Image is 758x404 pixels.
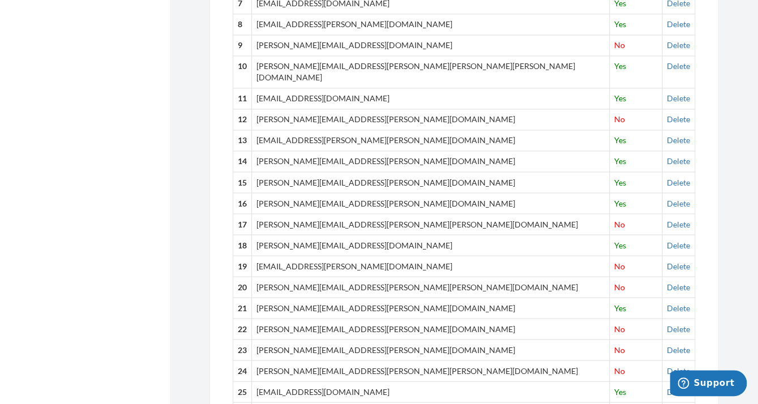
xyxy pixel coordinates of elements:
th: 8 [233,14,252,35]
th: 16 [233,193,252,214]
th: 22 [233,319,252,339]
span: No [614,40,625,50]
a: Delete [667,40,690,50]
td: [PERSON_NAME][EMAIL_ADDRESS][PERSON_NAME][DOMAIN_NAME] [252,298,610,319]
a: Delete [667,61,690,71]
a: Delete [667,198,690,208]
th: 12 [233,109,252,130]
a: Delete [667,345,690,354]
td: [EMAIL_ADDRESS][DOMAIN_NAME] [252,88,610,109]
th: 13 [233,130,252,151]
td: [PERSON_NAME][EMAIL_ADDRESS][PERSON_NAME][DOMAIN_NAME] [252,339,610,360]
span: Yes [614,61,626,71]
th: 10 [233,56,252,88]
td: [EMAIL_ADDRESS][PERSON_NAME][DOMAIN_NAME] [252,256,610,277]
a: Delete [667,156,690,166]
td: [PERSON_NAME][EMAIL_ADDRESS][PERSON_NAME][DOMAIN_NAME] [252,151,610,172]
th: 11 [233,88,252,109]
span: No [614,261,625,270]
span: Yes [614,386,626,396]
span: Yes [614,19,626,29]
th: 24 [233,360,252,381]
td: [EMAIL_ADDRESS][PERSON_NAME][PERSON_NAME][DOMAIN_NAME] [252,130,610,151]
td: [PERSON_NAME][EMAIL_ADDRESS][PERSON_NAME][PERSON_NAME][DOMAIN_NAME] [252,360,610,381]
a: Delete [667,93,690,103]
a: Delete [667,135,690,145]
span: No [614,324,625,333]
span: Yes [614,135,626,145]
th: 25 [233,381,252,402]
span: No [614,219,625,229]
span: Yes [614,303,626,312]
a: Delete [667,177,690,187]
th: 18 [233,235,252,256]
span: Yes [614,93,626,103]
span: Yes [614,177,626,187]
a: Delete [667,219,690,229]
a: Delete [667,366,690,375]
span: No [614,114,625,124]
span: No [614,366,625,375]
a: Delete [667,114,690,124]
a: Delete [667,19,690,29]
td: [PERSON_NAME][EMAIL_ADDRESS][PERSON_NAME][PERSON_NAME][DOMAIN_NAME] [252,214,610,235]
a: Delete [667,386,690,396]
span: Yes [614,198,626,208]
span: No [614,345,625,354]
td: [PERSON_NAME][EMAIL_ADDRESS][PERSON_NAME][DOMAIN_NAME] [252,319,610,339]
td: [PERSON_NAME][EMAIL_ADDRESS][DOMAIN_NAME] [252,35,610,56]
th: 21 [233,298,252,319]
a: Delete [667,324,690,333]
a: Delete [667,240,690,250]
td: [EMAIL_ADDRESS][DOMAIN_NAME] [252,381,610,402]
td: [PERSON_NAME][EMAIL_ADDRESS][PERSON_NAME][DOMAIN_NAME] [252,172,610,193]
th: 23 [233,339,252,360]
th: 9 [233,35,252,56]
th: 14 [233,151,252,172]
span: No [614,282,625,291]
a: Delete [667,282,690,291]
th: 15 [233,172,252,193]
td: [PERSON_NAME][EMAIL_ADDRESS][DOMAIN_NAME] [252,235,610,256]
a: Delete [667,303,690,312]
a: Delete [667,261,690,270]
iframe: Opens a widget where you can chat to one of our agents [670,370,747,398]
td: [PERSON_NAME][EMAIL_ADDRESS][PERSON_NAME][DOMAIN_NAME] [252,193,610,214]
td: [PERSON_NAME][EMAIL_ADDRESS][PERSON_NAME][DOMAIN_NAME] [252,109,610,130]
span: Yes [614,240,626,250]
span: Yes [614,156,626,166]
td: [EMAIL_ADDRESS][PERSON_NAME][DOMAIN_NAME] [252,14,610,35]
td: [PERSON_NAME][EMAIL_ADDRESS][PERSON_NAME][PERSON_NAME][DOMAIN_NAME] [252,277,610,298]
th: 19 [233,256,252,277]
th: 17 [233,214,252,235]
th: 20 [233,277,252,298]
td: [PERSON_NAME][EMAIL_ADDRESS][PERSON_NAME][PERSON_NAME][PERSON_NAME][DOMAIN_NAME] [252,56,610,88]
